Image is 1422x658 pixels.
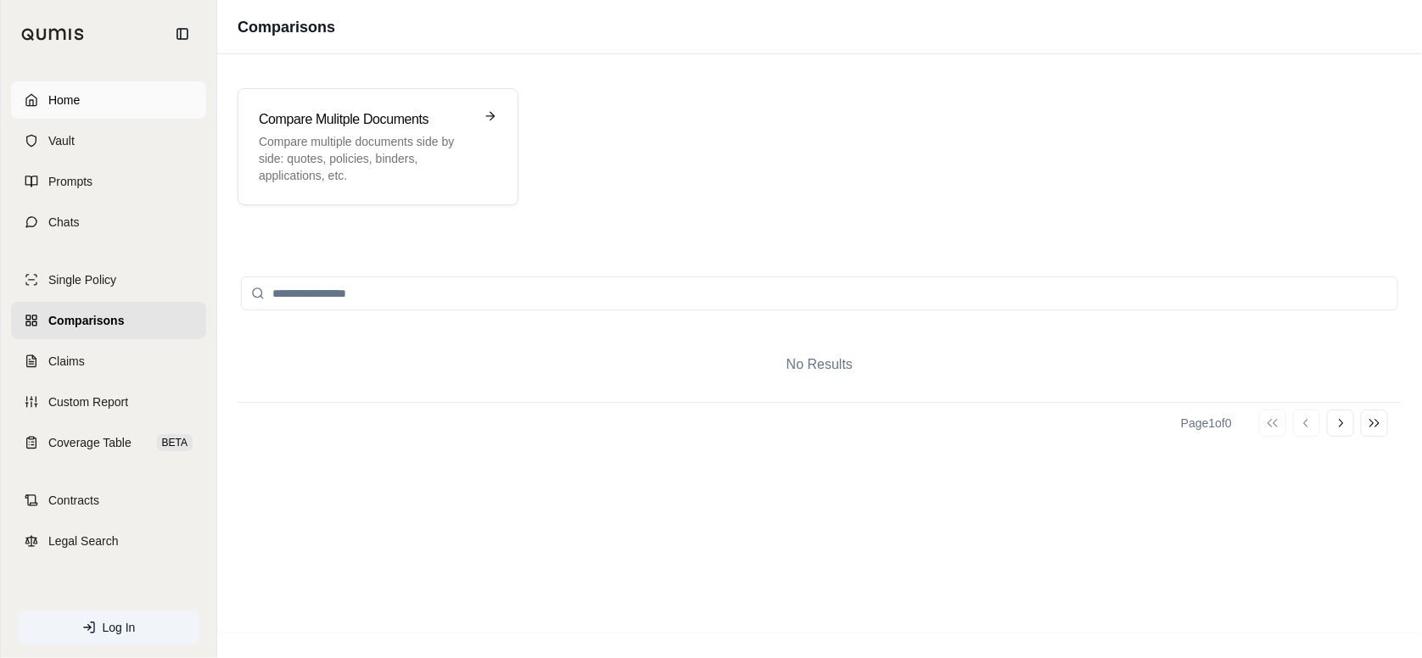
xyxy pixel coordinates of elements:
a: Coverage TableBETA [11,424,206,461]
a: Log In [18,611,199,644]
span: Chats [48,214,80,231]
a: Single Policy [11,261,206,298]
a: Vault [11,122,206,159]
a: Contracts [11,482,206,519]
a: Comparisons [11,302,206,339]
span: Claims [48,353,85,370]
span: Prompts [48,173,92,190]
span: Home [48,92,80,109]
span: Contracts [48,492,99,509]
span: Log In [103,619,136,636]
span: Single Policy [48,271,116,288]
a: Prompts [11,163,206,200]
p: Compare multiple documents side by side: quotes, policies, binders, applications, etc. [259,133,473,184]
span: Coverage Table [48,434,132,451]
a: Custom Report [11,383,206,421]
a: Home [11,81,206,119]
span: Custom Report [48,393,128,410]
span: Legal Search [48,533,119,549]
h1: Comparisons [238,15,335,39]
div: No Results [238,327,1402,402]
span: Comparisons [48,312,124,329]
a: Legal Search [11,522,206,560]
span: BETA [157,434,193,451]
button: Collapse sidebar [169,20,196,47]
h3: Compare Mulitple Documents [259,109,473,130]
img: Qumis Logo [21,28,85,41]
a: Chats [11,204,206,241]
a: Claims [11,343,206,380]
div: Page 1 of 0 [1181,415,1232,432]
span: Vault [48,132,75,149]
